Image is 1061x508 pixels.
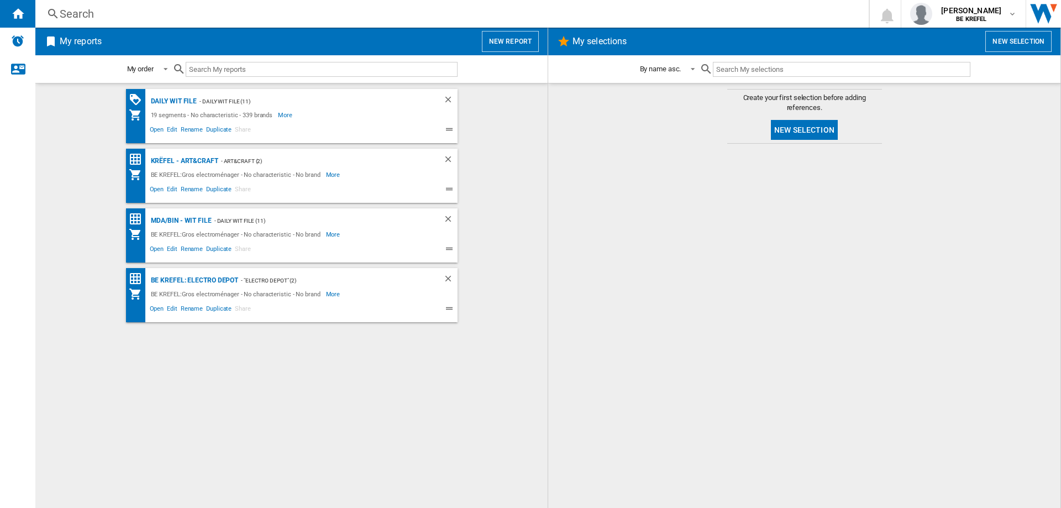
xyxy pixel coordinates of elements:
div: Delete [443,274,458,287]
span: Share [233,184,253,197]
span: Edit [165,303,179,317]
div: 19 segments - No characteristic - 339 brands [148,108,279,122]
div: - "Electro depot" (2) [238,274,421,287]
button: New report [482,31,539,52]
span: Share [233,303,253,317]
div: MDA/BIN - WIT file [148,214,212,228]
input: Search My reports [186,62,458,77]
div: BE KREFEL:Gros electroménager - No characteristic - No brand [148,168,326,181]
div: - Daily WIT file (11) [197,95,421,108]
div: PROMOTIONS Matrix [129,93,148,107]
span: Edit [165,124,179,138]
span: More [326,228,342,241]
div: BE KREFEL:Gros electroménager - No characteristic - No brand [148,228,326,241]
div: - Daily WIT file (11) [212,214,421,228]
span: Open [148,184,166,197]
span: Share [233,124,253,138]
button: New selection [985,31,1052,52]
div: My Assortment [129,168,148,181]
h2: My selections [570,31,629,52]
div: BE KREFEL:Gros electroménager - No characteristic - No brand [148,287,326,301]
span: Open [148,303,166,317]
div: Search [60,6,840,22]
div: - Art&Craft (2) [218,154,421,168]
span: Edit [165,184,179,197]
div: Price Matrix [129,272,148,286]
div: My order [127,65,154,73]
span: Rename [179,124,204,138]
div: Delete [443,154,458,168]
div: Price Matrix [129,212,148,226]
div: Krëfel - Art&Craft [148,154,218,168]
span: Rename [179,184,204,197]
span: Duplicate [204,124,233,138]
span: Duplicate [204,244,233,257]
div: Delete [443,95,458,108]
span: More [326,287,342,301]
span: Duplicate [204,184,233,197]
div: By name asc. [640,65,681,73]
span: More [278,108,294,122]
span: [PERSON_NAME] [941,5,1001,16]
div: BE KREFEL: Electro depot [148,274,239,287]
div: Daily WIT file [148,95,197,108]
span: Edit [165,244,179,257]
span: Create your first selection before adding references. [727,93,882,113]
input: Search My selections [713,62,970,77]
b: BE KREFEL [956,15,986,23]
h2: My reports [57,31,104,52]
button: New selection [771,120,838,140]
div: Delete [443,214,458,228]
div: My Assortment [129,108,148,122]
span: Rename [179,303,204,317]
span: Open [148,124,166,138]
div: My Assortment [129,228,148,241]
div: My Assortment [129,287,148,301]
img: alerts-logo.svg [11,34,24,48]
div: Price Matrix [129,153,148,166]
span: Open [148,244,166,257]
span: Share [233,244,253,257]
span: Duplicate [204,303,233,317]
img: profile.jpg [910,3,932,25]
span: Rename [179,244,204,257]
span: More [326,168,342,181]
